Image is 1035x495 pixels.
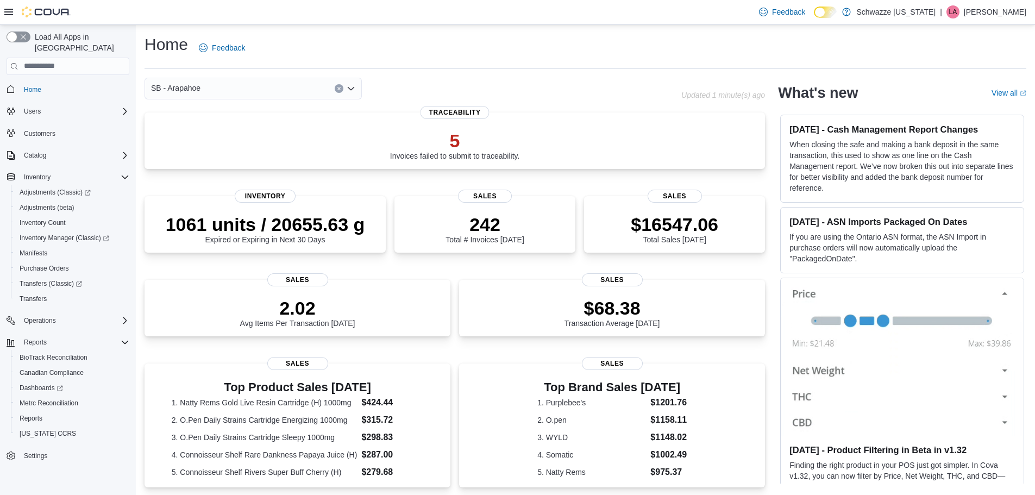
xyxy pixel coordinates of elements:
div: Expired or Expiring in Next 30 Days [166,214,365,244]
dt: 1. Natty Rems Gold Live Resin Cartridge (H) 1000mg [172,397,357,408]
dd: $298.83 [361,431,423,444]
a: Home [20,83,46,96]
h1: Home [145,34,188,55]
a: Inventory Manager (Classic) [11,230,134,246]
span: Manifests [20,249,47,258]
a: Inventory Count [15,216,70,229]
dd: $279.68 [361,466,423,479]
span: Feedback [212,42,245,53]
span: SB - Arapahoe [151,82,200,95]
span: Users [20,105,129,118]
a: Customers [20,127,60,140]
span: Purchase Orders [15,262,129,275]
span: Settings [24,452,47,460]
span: Dashboards [20,384,63,392]
dt: 5. Natty Rems [537,467,646,478]
span: Users [24,107,41,116]
span: Inventory Manager (Classic) [20,234,109,242]
dt: 4. Somatic [537,449,646,460]
span: Adjustments (Classic) [20,188,91,197]
button: Settings [2,448,134,463]
button: Users [20,105,45,118]
dt: 3. O.Pen Daily Strains Cartridge Sleepy 1000mg [172,432,357,443]
span: BioTrack Reconciliation [15,351,129,364]
span: Inventory [235,190,296,203]
a: Transfers (Classic) [11,276,134,291]
span: Catalog [20,149,129,162]
dd: $315.72 [361,413,423,427]
a: Canadian Compliance [15,366,88,379]
span: Sales [458,190,512,203]
span: Reports [24,338,47,347]
span: Canadian Compliance [15,366,129,379]
input: Dark Mode [814,7,837,18]
a: View allExternal link [992,89,1026,97]
dt: 2. O.Pen Daily Strains Cartridge Energizing 1000mg [172,415,357,425]
dt: 1. Purplebee's [537,397,646,408]
h3: [DATE] - Cash Management Report Changes [789,124,1015,135]
div: Invoices failed to submit to traceability. [390,130,520,160]
button: Inventory [2,170,134,185]
h3: Top Brand Sales [DATE] [537,381,687,394]
span: Sales [267,273,328,286]
span: Inventory Count [20,218,66,227]
button: Clear input [335,84,343,93]
span: Sales [582,357,643,370]
nav: Complex example [7,77,129,492]
span: Reports [20,414,42,423]
a: Transfers [15,292,51,305]
p: $68.38 [564,297,660,319]
span: Inventory Count [15,216,129,229]
span: Adjustments (beta) [20,203,74,212]
button: Purchase Orders [11,261,134,276]
span: Sales [267,357,328,370]
span: Dashboards [15,381,129,394]
span: Reports [20,336,129,349]
a: Settings [20,449,52,462]
button: Catalog [20,149,51,162]
span: Transfers (Classic) [20,279,82,288]
dt: 3. WYLD [537,432,646,443]
button: Home [2,82,134,97]
span: [US_STATE] CCRS [20,429,76,438]
button: Manifests [11,246,134,261]
button: Catalog [2,148,134,163]
a: Reports [15,412,47,425]
span: Transfers [15,292,129,305]
a: Adjustments (Classic) [15,186,95,199]
h3: Top Product Sales [DATE] [172,381,424,394]
dd: $1201.76 [650,396,687,409]
span: Inventory [24,173,51,181]
p: 5 [390,130,520,152]
div: Total # Invoices [DATE] [446,214,524,244]
dd: $975.37 [650,466,687,479]
div: Total Sales [DATE] [631,214,718,244]
a: Purchase Orders [15,262,73,275]
button: Reports [2,335,134,350]
a: Transfers (Classic) [15,277,86,290]
span: Canadian Compliance [20,368,84,377]
dd: $424.44 [361,396,423,409]
button: BioTrack Reconciliation [11,350,134,365]
button: Adjustments (beta) [11,200,134,215]
span: Customers [20,127,129,140]
span: Catalog [24,151,46,160]
span: Reports [15,412,129,425]
h3: [DATE] - Product Filtering in Beta in v1.32 [789,444,1015,455]
button: Metrc Reconciliation [11,396,134,411]
dt: 2. O.pen [537,415,646,425]
a: Dashboards [11,380,134,396]
span: Inventory Manager (Classic) [15,231,129,245]
h3: [DATE] - ASN Imports Packaged On Dates [789,216,1015,227]
span: Metrc Reconciliation [15,397,129,410]
span: Settings [20,449,129,462]
p: $16547.06 [631,214,718,235]
button: Inventory [20,171,55,184]
button: Users [2,104,134,119]
a: Adjustments (beta) [15,201,79,214]
span: Traceability [421,106,490,119]
span: Washington CCRS [15,427,129,440]
p: Updated 1 minute(s) ago [681,91,765,99]
dd: $1148.02 [650,431,687,444]
span: Adjustments (Classic) [15,186,129,199]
